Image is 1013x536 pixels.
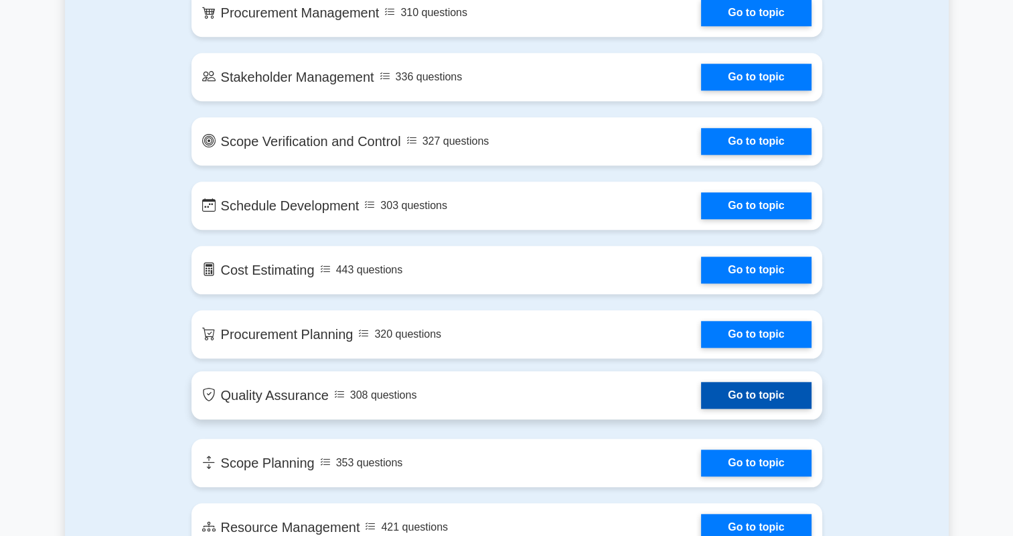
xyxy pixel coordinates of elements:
[701,192,811,219] a: Go to topic
[701,64,811,90] a: Go to topic
[701,382,811,409] a: Go to topic
[701,450,811,476] a: Go to topic
[701,257,811,283] a: Go to topic
[701,321,811,348] a: Go to topic
[701,128,811,155] a: Go to topic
